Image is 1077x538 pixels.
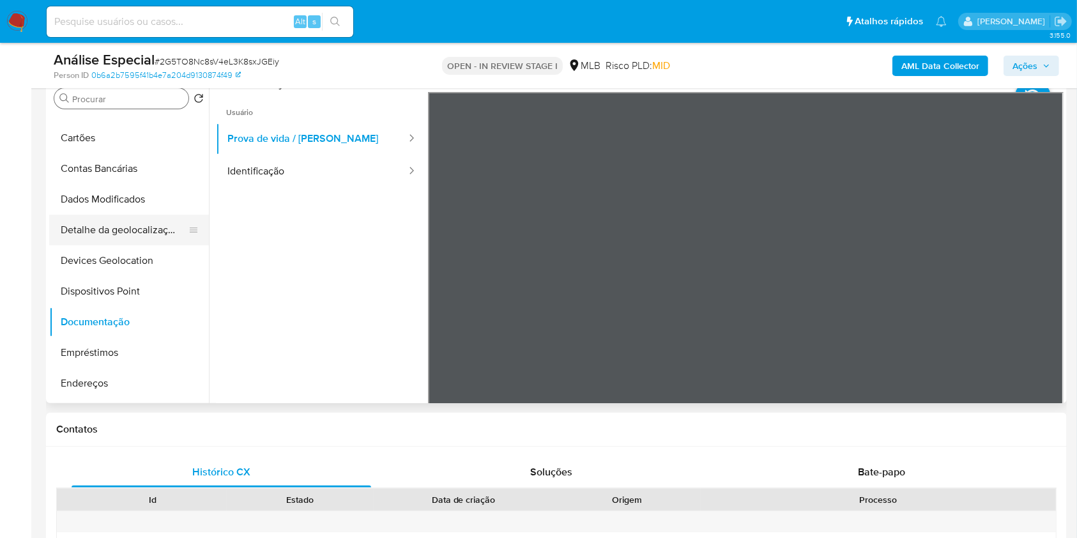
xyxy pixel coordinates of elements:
div: Origem [562,493,692,506]
button: Procurar [59,93,70,104]
b: Person ID [54,70,89,81]
b: AML Data Collector [901,56,979,76]
input: Procurar [72,93,183,105]
span: Bate-papo [858,465,905,479]
b: Análise Especial [54,49,155,70]
span: Risco PLD: [606,59,670,73]
button: Fecha Compliant [49,399,209,429]
button: search-icon [322,13,348,31]
button: Detalhe da geolocalização [49,215,199,245]
span: 3.155.0 [1050,30,1071,40]
a: Notificações [936,16,947,27]
div: Estado [236,493,365,506]
button: Retornar ao pedido padrão [194,93,204,107]
span: Soluções [530,465,572,479]
button: Contas Bancárias [49,153,209,184]
button: Empréstimos [49,337,209,368]
p: ana.conceicao@mercadolivre.com [977,15,1050,27]
input: Pesquise usuários ou casos... [47,13,353,30]
a: Sair [1054,15,1067,28]
button: Ações [1004,56,1059,76]
button: AML Data Collector [892,56,988,76]
span: Ações [1012,56,1037,76]
button: Dados Modificados [49,184,209,215]
span: # 2G5TO8Nc8sV4eL3K8sxJGEiy [155,55,279,68]
button: Dispositivos Point [49,276,209,307]
span: s [312,15,316,27]
span: Histórico CX [192,465,250,479]
button: Devices Geolocation [49,245,209,276]
span: MID [652,58,670,73]
div: MLB [568,59,600,73]
div: Processo [710,493,1047,506]
button: Endereços [49,368,209,399]
button: Documentação [49,307,209,337]
button: Cartões [49,123,209,153]
span: Alt [295,15,305,27]
div: Id [88,493,218,506]
p: OPEN - IN REVIEW STAGE I [442,57,563,75]
span: Atalhos rápidos [855,15,923,28]
h1: Contatos [56,423,1057,436]
div: Data de criação [383,493,544,506]
a: 0b6a2b7595f41b4e7a204d9130874f49 [91,70,241,81]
